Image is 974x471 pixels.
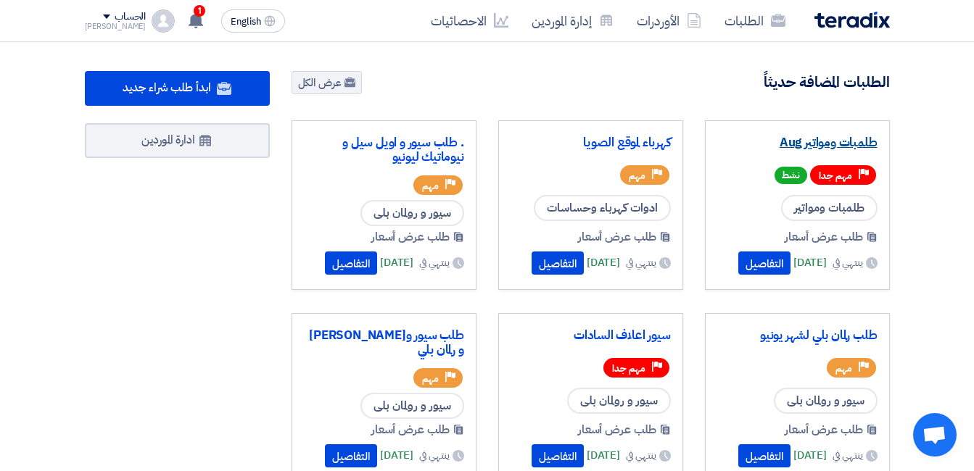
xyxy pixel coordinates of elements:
span: نشط [775,167,807,184]
span: ينتهي في [833,255,862,270]
span: [DATE] [587,447,620,464]
span: مهم [629,169,645,183]
span: ينتهي في [419,448,449,463]
a: الأوردرات [625,4,713,38]
span: ينتهي في [419,255,449,270]
a: عرض الكل [292,71,362,94]
span: ينتهي في [833,448,862,463]
span: طلب عرض أسعار [578,421,656,438]
span: [DATE] [380,447,413,464]
a: ادارة الموردين [85,123,270,158]
a: الاحصائيات [419,4,520,38]
span: [DATE] [587,254,620,271]
span: [DATE] [380,254,413,271]
a: كهرباء لموقع الصويا [511,136,671,150]
span: [DATE] [793,254,827,271]
a: طلمبات ومواتير Aug [717,136,878,150]
span: [DATE] [793,447,827,464]
button: التفاصيل [532,444,584,467]
h4: الطلبات المضافة حديثاً [764,72,890,91]
span: سيور و رولمان بلى [774,388,878,414]
a: . طلب سيور و اويل سيل و نيوماتيك ليونيو [304,136,464,164]
a: سيور اعلاف السادات [511,328,671,343]
span: ينتهي في [626,448,656,463]
a: طلب سيور و[PERSON_NAME] و رلمان بلي [304,328,464,357]
img: profile_test.png [152,9,175,33]
span: مهم [835,362,852,375]
button: English [221,9,285,33]
button: التفاصيل [738,251,791,275]
img: Teradix logo [814,12,890,28]
span: طلب عرض أسعار [371,228,450,246]
span: مهم [422,179,439,193]
span: سيور و رولمان بلى [360,200,464,226]
span: English [231,17,261,27]
span: طلب عرض أسعار [785,228,863,246]
span: مهم جدا [819,169,852,183]
span: سيور و رولمان بلى [360,393,464,419]
span: طلب عرض أسعار [578,228,656,246]
span: طلمبات ومواتير [781,195,878,221]
span: طلب عرض أسعار [371,421,450,438]
div: الحساب [115,11,146,23]
span: ادوات كهرباء وحساسات [534,195,671,221]
button: التفاصيل [532,251,584,275]
a: إدارة الموردين [520,4,625,38]
div: [PERSON_NAME] [85,22,146,30]
span: سيور و رولمان بلى [567,388,671,414]
span: طلب عرض أسعار [785,421,863,438]
span: مهم [422,372,439,385]
span: مهم جدا [612,362,645,375]
a: طلب رلمان بلي لشهر يونيو [717,328,878,343]
button: التفاصيل [738,444,791,467]
span: 1 [194,5,205,17]
a: الطلبات [713,4,797,38]
span: ينتهي في [626,255,656,270]
span: ابدأ طلب شراء جديد [123,79,210,96]
a: Open chat [913,413,957,457]
button: التفاصيل [325,444,377,467]
button: التفاصيل [325,251,377,275]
